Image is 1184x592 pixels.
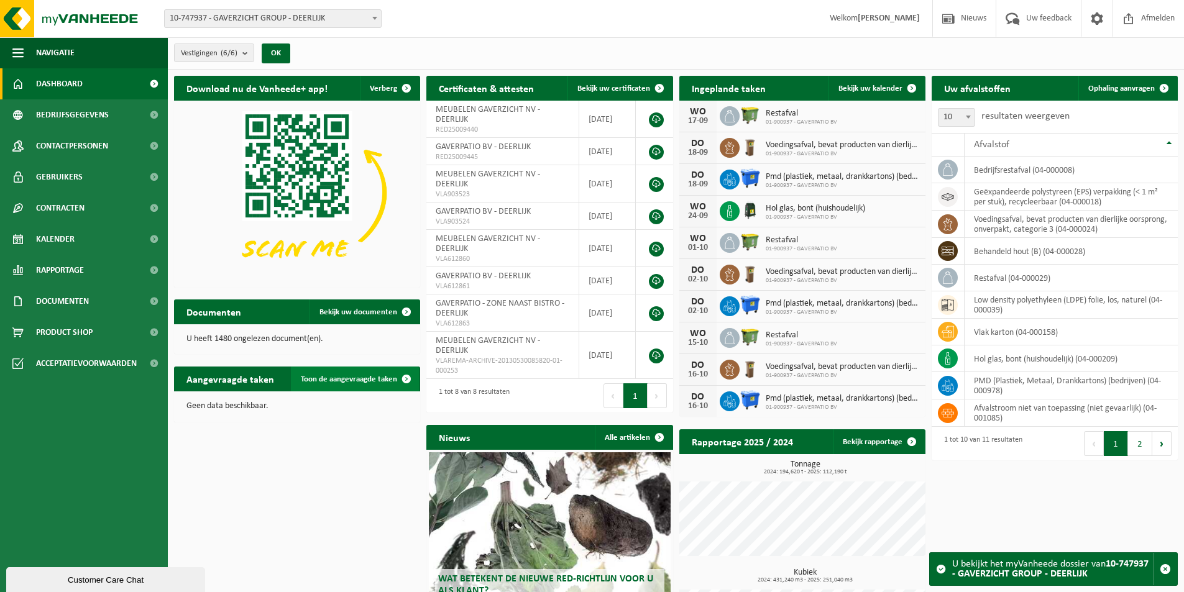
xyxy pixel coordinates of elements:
td: [DATE] [579,230,636,267]
td: restafval (04-000029) [965,265,1178,291]
div: U bekijkt het myVanheede dossier van [952,553,1153,585]
td: [DATE] [579,165,636,203]
td: hol glas, bont (huishoudelijk) (04-000209) [965,345,1178,372]
strong: 10-747937 - GAVERZICHT GROUP - DEERLIJK [952,559,1149,579]
a: Bekijk uw certificaten [567,76,672,101]
span: Gebruikers [36,162,83,193]
h2: Aangevraagde taken [174,367,287,391]
span: MEUBELEN GAVERZICHT NV - DEERLIJK [436,170,540,189]
img: WB-0140-HPE-BN-01 [740,358,761,379]
button: OK [262,43,290,63]
span: VLA612861 [436,281,569,291]
div: DO [686,297,710,307]
p: U heeft 1480 ongelezen document(en). [186,335,408,344]
span: GAVERPATIO BV - DEERLIJK [436,142,531,152]
h2: Ingeplande taken [679,76,778,100]
h3: Kubiek [686,568,925,583]
a: Bekijk uw documenten [310,299,419,324]
span: 10 [938,109,975,126]
span: MEUBELEN GAVERZICHT NV - DEERLIJK [436,105,540,124]
span: 2024: 194,620 t - 2025: 112,190 t [686,469,925,475]
button: Previous [603,383,623,408]
div: DO [686,170,710,180]
span: GAVERPATIO BV - DEERLIJK [436,207,531,216]
p: Geen data beschikbaar. [186,402,408,411]
span: Bekijk uw documenten [319,308,397,316]
div: DO [686,392,710,402]
a: Ophaling aanvragen [1078,76,1177,101]
span: Documenten [36,286,89,317]
span: Contactpersonen [36,130,108,162]
span: 01-900937 - GAVERPATIO BV [766,182,919,189]
span: Bekijk uw certificaten [577,84,650,93]
div: 16-10 [686,370,710,379]
span: 01-900937 - GAVERPATIO BV [766,372,919,380]
td: [DATE] [579,138,636,165]
td: PMD (Plastiek, Metaal, Drankkartons) (bedrijven) (04-000978) [965,372,1178,399]
span: RED25009445 [436,152,569,162]
td: [DATE] [579,294,636,332]
span: Restafval [766,109,837,119]
span: MEUBELEN GAVERZICHT NV - DEERLIJK [436,336,540,355]
span: Acceptatievoorwaarden [36,348,137,379]
div: WO [686,329,710,339]
button: Previous [1084,431,1104,456]
img: WB-1100-HPE-GN-51 [740,231,761,252]
img: WB-1100-HPE-BE-01 [740,294,761,316]
span: VLA903523 [436,189,569,199]
td: geëxpandeerde polystyreen (EPS) verpakking (< 1 m² per stuk), recycleerbaar (04-000018) [965,183,1178,211]
button: Vestigingen(6/6) [174,43,254,62]
span: 01-900937 - GAVERPATIO BV [766,309,919,316]
h2: Uw afvalstoffen [932,76,1023,100]
span: Hol glas, bont (huishoudelijk) [766,204,865,214]
span: VLA612860 [436,254,569,264]
span: Voedingsafval, bevat producten van dierlijke oorsprong, onverpakt, categorie 3 [766,267,919,277]
div: WO [686,234,710,244]
span: Restafval [766,330,837,340]
strong: [PERSON_NAME] [858,14,920,23]
span: Bedrijfsgegevens [36,99,109,130]
span: Bekijk uw kalender [838,84,902,93]
span: Pmd (plastiek, metaal, drankkartons) (bedrijven) [766,299,919,309]
img: WB-1100-HPE-GN-51 [740,104,761,125]
span: Restafval [766,235,837,245]
a: Bekijk uw kalender [828,76,924,101]
div: 1 tot 8 van 8 resultaten [433,382,510,409]
span: Dashboard [36,68,83,99]
span: 01-900937 - GAVERPATIO BV [766,245,837,253]
label: resultaten weergeven [981,111,1070,121]
span: 01-900937 - GAVERPATIO BV [766,277,919,285]
span: Voedingsafval, bevat producten van dierlijke oorsprong, onverpakt, categorie 3 [766,362,919,372]
span: MEUBELEN GAVERZICHT NV - DEERLIJK [436,234,540,253]
div: 16-10 [686,402,710,411]
iframe: chat widget [6,565,208,592]
span: 10-747937 - GAVERZICHT GROUP - DEERLIJK [164,9,382,28]
h2: Rapportage 2025 / 2024 [679,429,805,453]
span: Rapportage [36,255,84,286]
div: DO [686,139,710,148]
span: Kalender [36,224,75,255]
div: 18-09 [686,148,710,157]
div: 02-10 [686,307,710,316]
span: VLAREMA-ARCHIVE-20130530085820-01-000253 [436,356,569,376]
td: [DATE] [579,332,636,379]
button: 1 [1104,431,1128,456]
span: Afvalstof [974,140,1009,150]
div: 1 tot 10 van 11 resultaten [938,430,1022,457]
img: WB-0140-HPE-BN-01 [740,263,761,284]
span: RED25009440 [436,125,569,135]
div: 02-10 [686,275,710,284]
span: 01-900937 - GAVERPATIO BV [766,340,837,348]
span: Toon de aangevraagde taken [301,375,397,383]
img: Download de VHEPlus App [174,101,420,285]
div: DO [686,360,710,370]
a: Bekijk rapportage [833,429,924,454]
span: Voedingsafval, bevat producten van dierlijke oorsprong, onverpakt, categorie 3 [766,140,919,150]
span: 10 [938,108,975,127]
h2: Download nu de Vanheede+ app! [174,76,340,100]
button: Verberg [360,76,419,101]
div: 15-10 [686,339,710,347]
div: DO [686,265,710,275]
td: afvalstroom niet van toepassing (niet gevaarlijk) (04-001085) [965,399,1178,427]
